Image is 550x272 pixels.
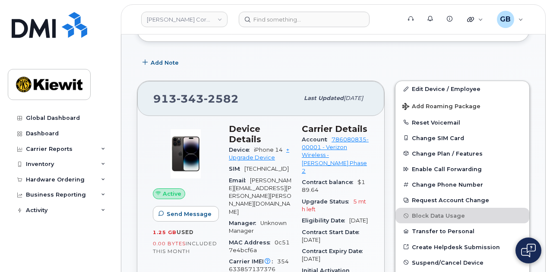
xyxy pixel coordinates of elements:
[395,223,529,239] button: Transfer to Personal
[151,59,179,67] span: Add Note
[302,198,353,205] span: Upgrade Status
[137,55,186,70] button: Add Note
[395,146,529,161] button: Change Plan / Features
[229,177,291,215] span: [PERSON_NAME][EMAIL_ADDRESS][PERSON_NAME][PERSON_NAME][DOMAIN_NAME]
[153,241,186,247] span: 0.00 Bytes
[395,97,529,115] button: Add Roaming Package
[461,11,489,28] div: Quicklinks
[153,240,217,254] span: included this month
[491,11,529,28] div: Gerry Bustos
[344,95,363,101] span: [DATE]
[304,95,344,101] span: Last updated
[229,258,277,265] span: Carrier IMEI
[229,220,260,226] span: Manager
[395,115,529,130] button: Reset Voicemail
[395,255,529,270] button: Suspend/Cancel Device
[302,124,369,134] h3: Carrier Details
[302,217,349,224] span: Eligibility Date
[395,130,529,146] button: Change SIM Card
[229,239,275,246] span: MAC Address
[204,92,239,105] span: 2582
[254,147,283,153] span: iPhone 14
[395,239,529,255] a: Create Helpdesk Submission
[349,217,368,224] span: [DATE]
[153,92,239,105] span: 913
[160,128,212,180] img: image20231002-3703462-njx0qo.jpeg
[153,206,219,222] button: Send Message
[239,12,370,27] input: Find something...
[395,161,529,177] button: Enable Call Forwarding
[402,103,480,111] span: Add Roaming Package
[412,259,484,266] span: Suspend/Cancel Device
[153,229,177,235] span: 1.25 GB
[521,244,536,257] img: Open chat
[412,166,482,172] span: Enable Call Forwarding
[302,179,357,185] span: Contract balance
[302,256,320,262] span: [DATE]
[167,210,212,218] span: Send Message
[229,124,291,144] h3: Device Details
[141,12,228,27] a: Kiewit Corporation
[177,92,204,105] span: 343
[229,239,290,253] span: 0c517e4bcf6a
[229,147,254,153] span: Device
[395,208,529,223] button: Block Data Usage
[163,190,181,198] span: Active
[395,192,529,208] button: Request Account Change
[302,136,332,143] span: Account
[302,237,320,243] span: [DATE]
[177,229,194,235] span: used
[229,166,244,172] span: SIM
[500,14,511,25] span: GB
[302,229,364,235] span: Contract Start Date
[395,81,529,97] a: Edit Device / Employee
[244,166,289,172] span: [TECHNICAL_ID]
[302,136,369,174] a: 786080835-00001 - Verizon Wireless - [PERSON_NAME] Phase 2
[302,248,367,254] span: Contract Expiry Date
[412,150,483,156] span: Change Plan / Features
[395,177,529,192] button: Change Phone Number
[229,177,250,184] span: Email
